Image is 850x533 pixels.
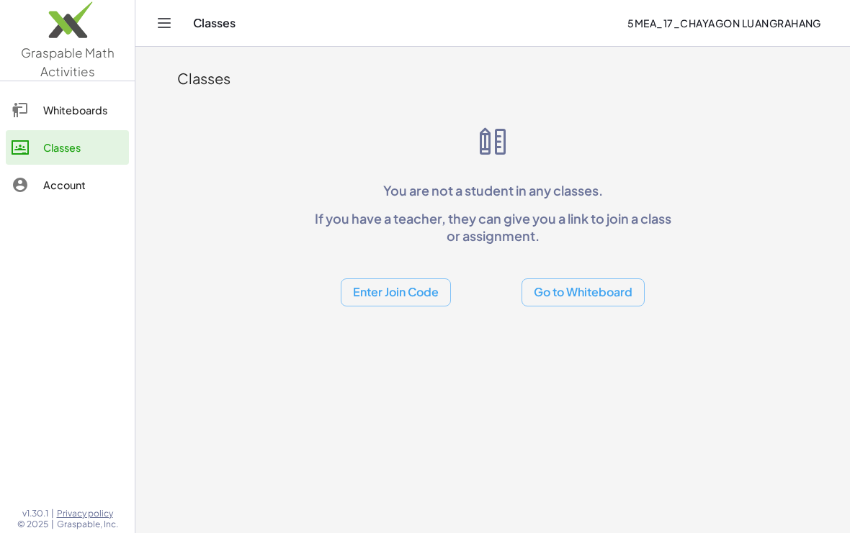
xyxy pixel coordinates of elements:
[308,210,677,244] p: If you have a teacher, they can give you a link to join a class or assignment.
[341,278,451,306] button: Enter Join Code
[57,519,118,530] span: Graspable, Inc.
[21,45,115,79] span: Graspable Math Activities
[616,10,833,36] button: 5MEA_17_Chayagon Luangrahang
[57,508,118,519] a: Privacy policy
[51,519,54,530] span: |
[6,93,129,127] a: Whiteboards
[6,168,129,202] a: Account
[17,519,48,530] span: © 2025
[308,182,677,199] p: You are not a student in any classes.
[522,278,645,306] button: Go to Whiteboard
[43,101,123,119] div: Whiteboards
[177,68,808,88] div: Classes
[51,508,54,519] span: |
[43,176,123,193] div: Account
[6,130,129,165] a: Classes
[43,139,123,156] div: Classes
[22,508,48,519] span: v1.30.1
[153,12,176,35] button: Toggle navigation
[627,17,821,29] span: 5MEA_17_Chayagon Luangrahang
